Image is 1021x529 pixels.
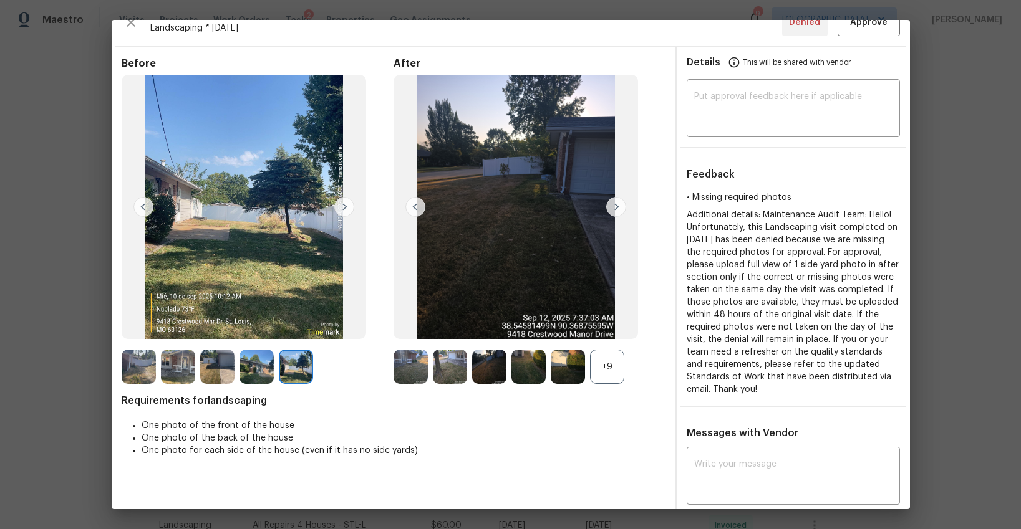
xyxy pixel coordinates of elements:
[142,432,665,444] li: One photo of the back of the house
[687,47,720,77] span: Details
[590,350,624,384] div: +9
[133,197,153,217] img: left-chevron-button-url
[743,47,851,77] span: This will be shared with vendor
[405,197,425,217] img: left-chevron-button-url
[334,197,354,217] img: right-chevron-button-url
[150,22,782,34] span: Landscaping * [DATE]
[687,428,798,438] span: Messages with Vendor
[687,193,791,202] span: • Missing required photos
[394,57,665,70] span: After
[850,15,888,31] span: Approve
[142,419,665,432] li: One photo of the front of the house
[687,211,899,394] span: Additional details: Maintenance Audit Team: Hello! Unfortunately, this Landscaping visit complete...
[122,394,665,407] span: Requirements for landscaping
[122,57,394,70] span: Before
[687,169,735,179] span: Feedback
[606,197,626,217] img: right-chevron-button-url
[142,444,665,457] li: One photo for each side of the house (even if it has no side yards)
[838,9,900,36] button: Approve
